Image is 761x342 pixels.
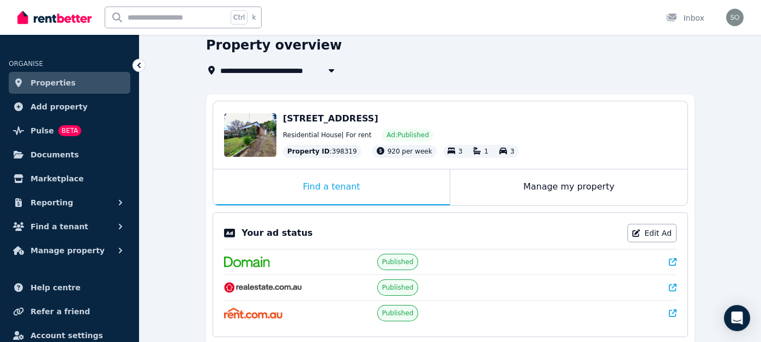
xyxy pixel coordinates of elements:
img: Domain.com.au [224,256,270,267]
span: Add property [31,100,88,113]
p: Your ad status [241,227,312,240]
a: Add property [9,96,130,118]
a: Edit Ad [627,224,677,242]
span: Property ID [287,147,330,156]
h1: Property overview [206,36,342,54]
span: Refer a friend [31,305,90,318]
span: Residential House | For rent [283,131,371,139]
button: Find a tenant [9,216,130,237]
span: Reporting [31,196,73,209]
a: Documents [9,144,130,166]
button: Manage property [9,240,130,261]
img: soynorma@hotmail.com [726,9,744,26]
div: Inbox [666,13,704,23]
span: Published [382,283,414,292]
span: BETA [58,125,81,136]
div: : 398319 [283,145,361,158]
span: Published [382,309,414,317]
span: 3 [458,148,463,155]
button: Reporting [9,192,130,213]
a: PulseBETA [9,120,130,142]
a: Help centre [9,277,130,298]
span: [STREET_ADDRESS] [283,113,378,124]
a: Refer a friend [9,301,130,322]
span: Marketplace [31,172,83,185]
img: RealEstate.com.au [224,282,302,293]
img: RentBetter [17,9,92,26]
span: Ctrl [231,10,247,25]
span: k [252,13,256,22]
a: Marketplace [9,168,130,190]
span: 1 [484,148,488,155]
div: Find a tenant [213,169,450,205]
img: Rent.com.au [224,308,282,319]
span: 3 [510,148,515,155]
span: Pulse [31,124,54,137]
span: Manage property [31,244,105,257]
span: Help centre [31,281,81,294]
span: Published [382,258,414,266]
a: Properties [9,72,130,94]
div: Open Intercom Messenger [724,305,750,331]
span: ORGANISE [9,60,43,68]
span: Account settings [31,329,103,342]
span: 920 per week [388,148,432,155]
span: Find a tenant [31,220,88,233]
div: Manage my property [450,169,687,205]
span: Documents [31,148,79,161]
span: Ad: Published [386,131,428,139]
span: Properties [31,76,76,89]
